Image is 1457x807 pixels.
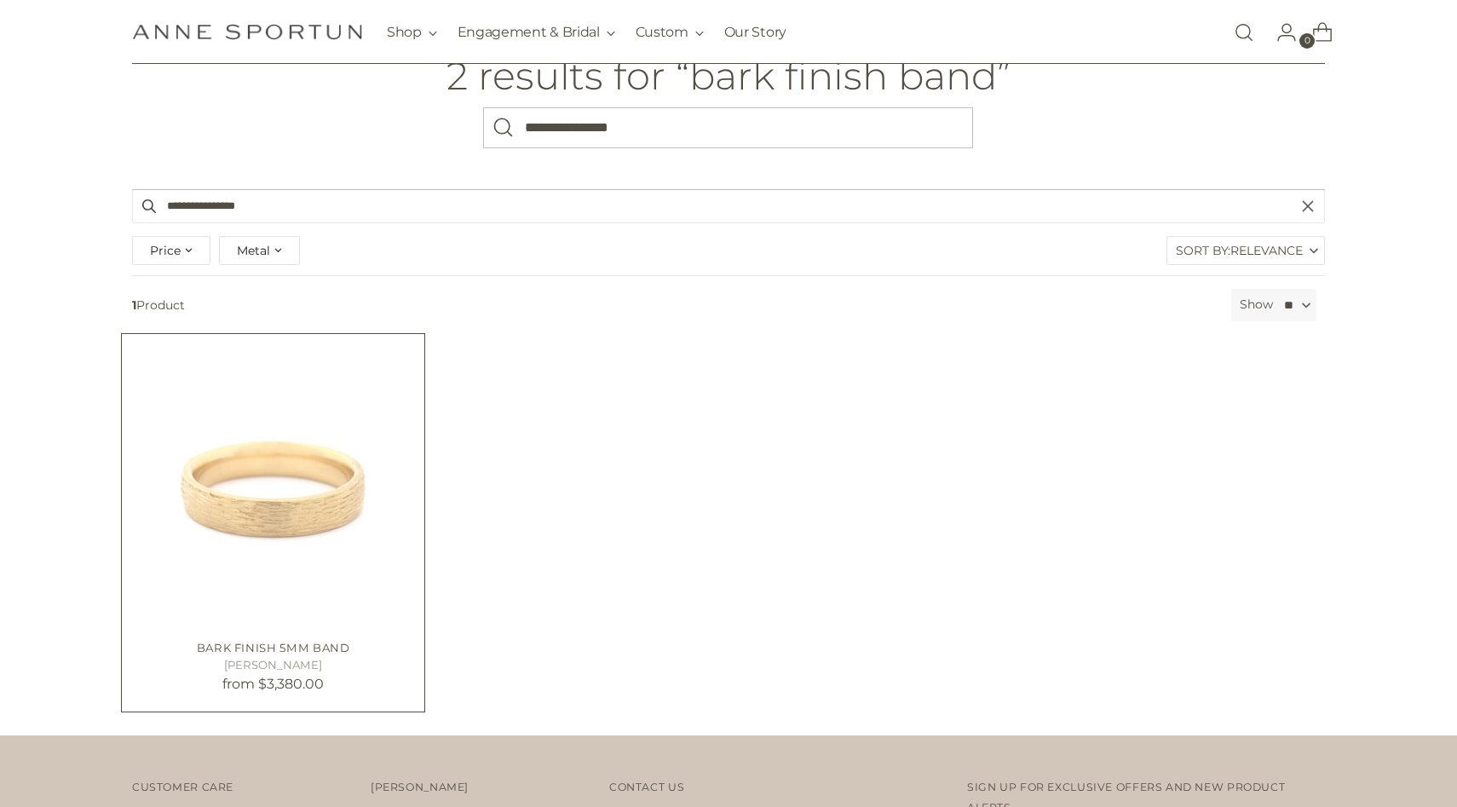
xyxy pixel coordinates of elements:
[1240,296,1273,314] label: Show
[132,189,1325,223] input: Search products
[132,24,362,40] a: Anne Sportun Fine Jewellery
[609,781,684,793] span: Contact Us
[724,14,786,51] a: Our Story
[387,14,437,51] button: Shop
[458,14,615,51] button: Engagement & Bridal
[132,781,233,793] span: Customer Care
[1167,237,1324,264] label: Sort By:Relevance
[132,297,136,313] b: 1
[1230,237,1303,264] span: Relevance
[237,241,270,260] span: Metal
[1299,15,1333,49] a: Open cart modal
[1263,15,1297,49] a: Go to the account page
[483,107,524,148] button: Search
[636,14,704,51] button: Custom
[132,657,414,674] h5: [PERSON_NAME]
[132,344,414,626] img: Bark Finish 5mm Band - Anne Sportun Fine Jewellery
[1227,15,1261,49] a: Open search modal
[132,344,414,626] a: Bark Finish 5mm Band
[132,674,414,695] p: from $3,380.00
[446,55,1011,97] h1: 2 results for “bark finish band”
[150,241,181,260] span: Price
[1299,33,1315,49] span: 0
[371,781,469,793] span: [PERSON_NAME]
[125,289,1224,321] span: Product
[197,641,350,654] a: Bark Finish 5mm Band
